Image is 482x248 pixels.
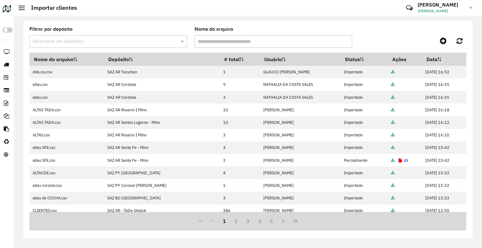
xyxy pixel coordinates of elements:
td: SAZ PY [GEOGRAPHIC_DATA] [104,166,220,179]
td: altas.csv [29,78,104,91]
td: Importado [340,204,388,217]
td: 3 [220,141,260,154]
td: [DATE] 16:10 [422,129,466,141]
td: CLIENTES.csv [29,204,104,217]
button: 5 [266,215,278,227]
td: 3 [220,129,260,141]
td: altas.csv [29,91,104,103]
td: [PERSON_NAME] [260,192,340,204]
th: # total [220,53,260,66]
td: 1 [220,179,260,192]
h3: [PERSON_NAME] [418,2,465,8]
td: 386 [220,204,260,217]
button: Next Page [277,215,289,227]
td: [DATE] 15:32 [422,179,466,192]
td: NATHALIA DA COSTA SALES [260,78,340,91]
td: 9 [220,78,260,91]
td: SAZ AR Rosario I Mino [104,103,220,116]
td: [DATE] 16:52 [422,66,466,78]
td: [DATE] 15:32 [422,166,466,179]
td: [DATE] 16:18 [422,103,466,116]
td: Alta.csv.csv [29,66,104,78]
td: altas SFE.csv [29,141,104,154]
td: SAZ BO [GEOGRAPHIC_DATA] [104,192,220,204]
a: Arquivo completo [391,107,395,113]
a: Arquivo completo [391,158,395,163]
td: ALTAS.csv [29,129,104,141]
td: [PERSON_NAME] [260,129,340,141]
th: Data [422,53,466,66]
td: Importado [340,129,388,141]
th: Nome do arquivo [29,53,104,66]
td: SAZ AR Tucuman [104,66,220,78]
td: SAZ AR Rosario I Mino [104,129,220,141]
th: Ações [388,53,422,66]
td: SAZ AR Cordoba [104,78,220,91]
td: altas de COCHA.csv [29,192,104,204]
td: [DATE] 12:50 [422,204,466,217]
td: 1 [220,66,260,78]
td: altas coronel.csv [29,179,104,192]
td: [DATE] 16:12 [422,116,466,129]
td: SAZ AR Cordoba [104,91,220,103]
a: Arquivo completo [391,69,395,75]
th: Status [340,53,388,66]
th: Usuário [260,53,340,66]
a: Arquivo completo [391,183,395,188]
span: [PERSON_NAME] [418,8,465,14]
td: 3 [220,192,260,204]
td: SAZ PY Coronel [PERSON_NAME] [104,179,220,192]
label: Filtrar por depósito [29,25,72,33]
td: Importado [340,179,388,192]
td: [PERSON_NAME] [260,141,340,154]
td: ALTAS TADA.csv [29,116,104,129]
td: 4 [220,166,260,179]
td: NATHALIA DA COSTA SALES [260,91,340,103]
td: ALTACDE.csv [29,166,104,179]
td: [DATE] 15:23 [422,192,466,204]
td: Importado [340,103,388,116]
td: [PERSON_NAME] [260,103,340,116]
button: 3 [242,215,254,227]
h2: Importar clientes [25,4,77,11]
td: SAZ AR Santos Lugares - Mino [104,116,220,129]
td: [PERSON_NAME] [260,204,340,217]
td: [PERSON_NAME] [260,166,340,179]
a: Arquivo completo [391,82,395,87]
td: Importado [340,116,388,129]
td: SAZ AR - TaDa Shipick [104,204,220,217]
a: Arquivo completo [391,95,395,100]
td: Importado [340,66,388,78]
td: SAZ AR Santa Fe - Mino [104,141,220,154]
a: Arquivo completo [391,120,395,125]
a: Arquivo completo [391,145,395,150]
a: Arquivo completo [391,208,395,213]
td: [PERSON_NAME] [260,154,340,166]
a: Arquivo completo [391,132,395,138]
td: Importado [340,166,388,179]
a: Contato Rápido [403,1,416,15]
td: GLAUCO [PERSON_NAME] [260,66,340,78]
td: [DATE] 15:42 [422,154,466,166]
button: Last Page [289,215,301,227]
td: Importado [340,192,388,204]
label: Nome do arquivo [195,25,233,33]
th: Depósito [104,53,220,66]
td: ALTAS TADA.csv [29,103,104,116]
a: Arquivo completo [391,195,395,201]
td: SAZ AR Santa Fe - Mino [104,154,220,166]
td: [DATE] 15:42 [422,141,466,154]
td: Importado [340,78,388,91]
td: Parcialmente [340,154,388,166]
a: Exibir log de erros [399,158,402,163]
td: [DATE] 16:35 [422,78,466,91]
button: 1 [218,215,230,227]
a: Arquivo completo [391,170,395,176]
td: 3 [220,91,260,103]
td: 2 [220,154,260,166]
button: 2 [230,215,242,227]
td: Importado [340,91,388,103]
td: [PERSON_NAME] [260,116,340,129]
button: 4 [254,215,266,227]
a: Reimportar [404,158,408,163]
